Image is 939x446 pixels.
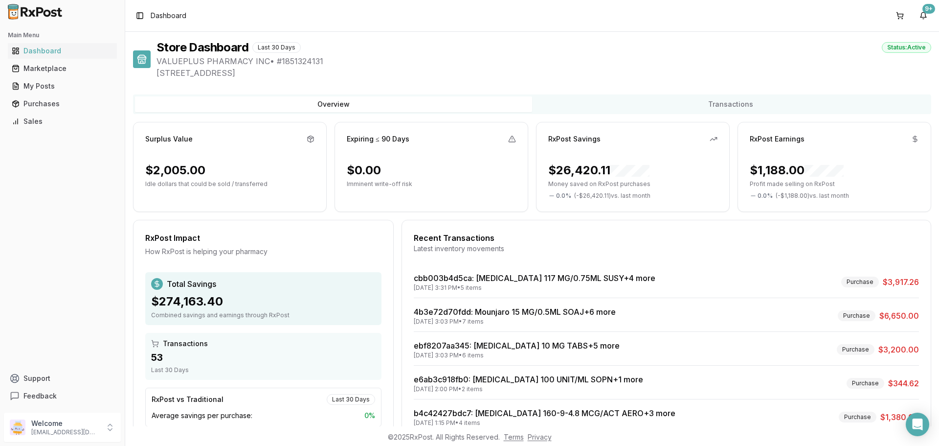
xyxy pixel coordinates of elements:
div: Status: Active [882,42,931,53]
button: Marketplace [4,61,121,76]
div: 53 [151,351,376,364]
span: Feedback [23,391,57,401]
div: [DATE] 3:03 PM • 7 items [414,318,616,326]
span: $1,380.00 [880,411,919,423]
div: [DATE] 1:15 PM • 4 items [414,419,675,427]
div: Sales [12,117,113,126]
p: [EMAIL_ADDRESS][DOMAIN_NAME] [31,428,99,436]
div: $274,163.40 [151,294,376,309]
button: Dashboard [4,43,121,59]
span: $3,917.26 [883,276,919,288]
div: Latest inventory movements [414,244,919,254]
a: Purchases [8,95,117,113]
p: Welcome [31,419,99,428]
span: [STREET_ADDRESS] [156,67,931,79]
button: Transactions [532,96,929,112]
button: 9+ [916,8,931,23]
div: RxPost vs Traditional [152,395,224,404]
div: Purchase [838,310,875,321]
div: Last 30 Days [327,394,375,405]
span: Average savings per purchase: [152,411,252,421]
div: Purchase [839,412,876,423]
a: ebf8207aa345: [MEDICAL_DATA] 10 MG TABS+5 more [414,341,620,351]
h2: Main Menu [8,31,117,39]
img: RxPost Logo [4,4,67,20]
div: Purchases [12,99,113,109]
a: Marketplace [8,60,117,77]
div: Purchase [841,277,879,287]
span: ( - $1,188.00 ) vs. last month [776,192,849,200]
div: RxPost Impact [145,232,381,244]
div: 9+ [922,4,935,14]
a: Dashboard [8,42,117,60]
img: User avatar [10,420,25,435]
div: Recent Transactions [414,232,919,244]
p: Idle dollars that could be sold / transferred [145,180,314,188]
div: Purchase [847,378,884,389]
h1: Store Dashboard [156,40,248,55]
div: RxPost Earnings [750,134,805,144]
div: [DATE] 3:03 PM • 6 items [414,352,620,359]
div: Marketplace [12,64,113,73]
button: Purchases [4,96,121,112]
div: [DATE] 3:31 PM • 5 items [414,284,655,292]
div: Last 30 Days [252,42,301,53]
div: $26,420.11 [548,163,649,178]
span: Dashboard [151,11,186,21]
span: ( - $26,420.11 ) vs. last month [574,192,650,200]
a: cbb003b4d5ca: [MEDICAL_DATA] 117 MG/0.75ML SUSY+4 more [414,273,655,283]
button: Overview [135,96,532,112]
span: 0.0 % [556,192,571,200]
a: My Posts [8,77,117,95]
div: $2,005.00 [145,163,205,178]
a: Sales [8,113,117,130]
div: $0.00 [347,163,381,178]
div: Open Intercom Messenger [906,413,929,436]
button: Feedback [4,387,121,405]
div: Surplus Value [145,134,193,144]
a: e6ab3c918fb0: [MEDICAL_DATA] 100 UNIT/ML SOPN+1 more [414,375,643,384]
div: Last 30 Days [151,366,376,374]
span: Transactions [163,339,208,349]
span: $6,650.00 [879,310,919,322]
a: Terms [504,433,524,441]
button: My Posts [4,78,121,94]
span: $344.62 [888,377,919,389]
span: Total Savings [167,278,216,290]
p: Profit made selling on RxPost [750,180,919,188]
div: Purchase [837,344,874,355]
a: Privacy [528,433,552,441]
nav: breadcrumb [151,11,186,21]
div: RxPost Savings [548,134,601,144]
span: $3,200.00 [878,344,919,355]
div: [DATE] 2:00 PM • 2 items [414,385,643,393]
div: My Posts [12,81,113,91]
a: b4c42427bdc7: [MEDICAL_DATA] 160-9-4.8 MCG/ACT AERO+3 more [414,408,675,418]
div: Expiring ≤ 90 Days [347,134,409,144]
div: How RxPost is helping your pharmacy [145,247,381,257]
p: Money saved on RxPost purchases [548,180,717,188]
div: Combined savings and earnings through RxPost [151,311,376,319]
div: Dashboard [12,46,113,56]
a: 4b3e72d70fdd: Mounjaro 15 MG/0.5ML SOAJ+6 more [414,307,616,317]
span: 0.0 % [758,192,773,200]
button: Support [4,370,121,387]
div: $1,188.00 [750,163,844,178]
button: Sales [4,114,121,129]
p: Imminent write-off risk [347,180,516,188]
span: VALUEPLUS PHARMACY INC • # 1851324131 [156,55,931,67]
span: 0 % [364,411,375,421]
